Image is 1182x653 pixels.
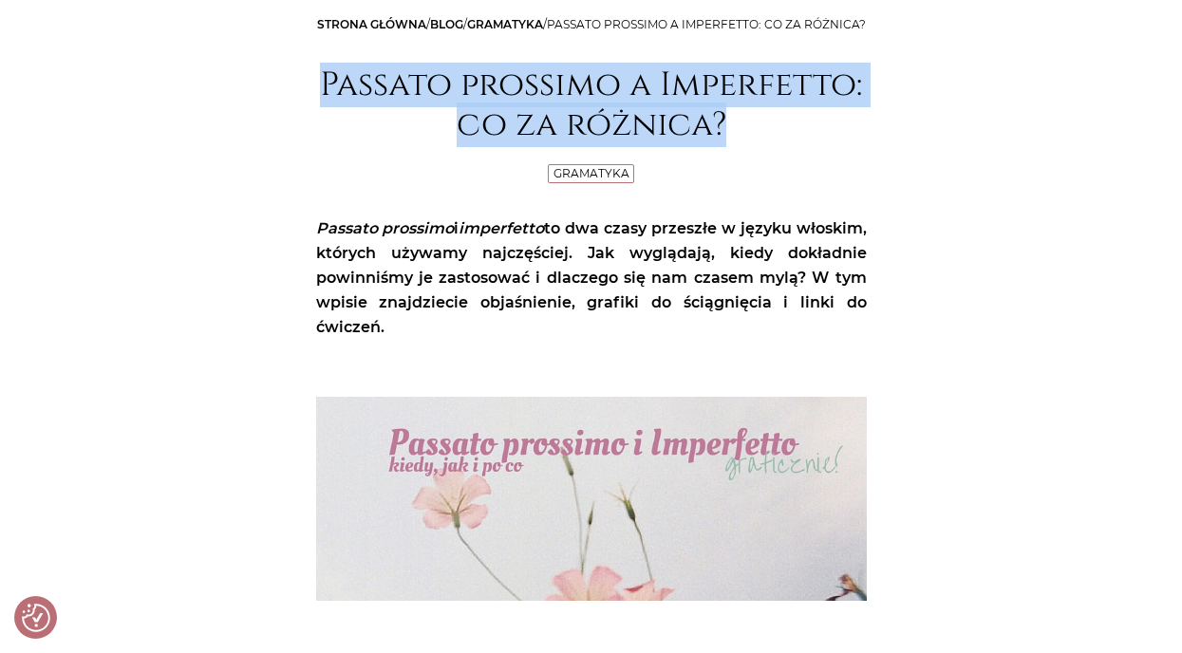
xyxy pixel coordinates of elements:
[316,219,455,237] em: Passato prossimo
[22,604,50,632] button: Preferencje co do zgód
[459,219,544,237] em: imperfetto
[316,216,867,340] p: i to dwa czasy przeszłe w języku włoskim, których używamy najczęściej. Jak wyglądają, kiedy dokła...
[317,17,426,31] a: Strona główna
[317,17,866,31] span: / / /
[316,65,867,145] h1: Passato prossimo a Imperfetto: co za różnica?
[22,604,50,632] img: Revisit consent button
[547,17,866,31] span: Passato prossimo a Imperfetto: co za różnica?
[430,17,463,31] a: Blog
[553,166,629,180] a: Gramatyka
[467,17,543,31] a: Gramatyka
